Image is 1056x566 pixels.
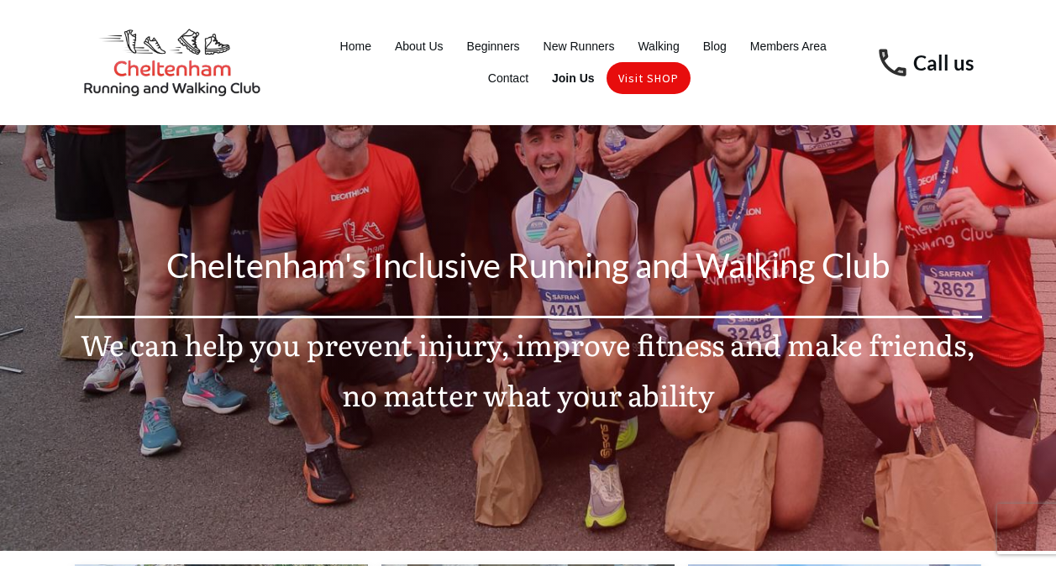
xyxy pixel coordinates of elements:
[618,66,679,90] a: Visit SHOP
[76,319,981,439] p: We can help you prevent injury, improve fitness and make friends, no matter what your ability
[750,34,827,58] a: Members Area
[395,34,444,58] a: About Us
[703,34,727,58] a: Blog
[913,50,974,75] a: Call us
[638,34,679,58] a: Walking
[340,34,371,58] a: Home
[552,66,595,90] a: Join Us
[75,24,270,102] img: Cheltenham Running and Walking Club Logo
[488,66,528,90] a: Contact
[544,34,615,58] a: New Runners
[467,34,520,58] a: Beginners
[76,236,981,315] p: Cheltenham's Inclusive Running and Walking Club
